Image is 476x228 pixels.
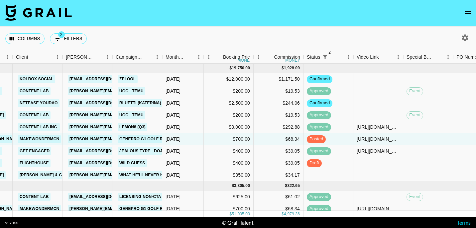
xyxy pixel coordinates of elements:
div: https://www.instagram.com/p/DHT07GCJGTF/ [357,205,400,212]
a: [EMAIL_ADDRESS][DOMAIN_NAME] [68,99,142,107]
div: $292.88 [254,121,303,133]
div: $ [232,183,234,189]
button: Select columns [5,33,45,44]
div: Month Due [162,51,204,64]
button: Sort [143,52,152,62]
div: Aug '25 [166,193,180,200]
span: Event [407,112,423,118]
a: [EMAIL_ADDRESS][DOMAIN_NAME] [68,147,142,155]
button: Menu [53,52,62,62]
span: approved [307,194,331,200]
div: $2,500.00 [204,97,254,109]
div: 322.65 [287,183,300,189]
div: Sep '25 [166,136,180,142]
div: money [238,58,253,62]
span: approved [307,112,331,118]
span: confirmed [307,76,332,82]
div: Booking Price [223,51,252,64]
div: Sep '25 [166,76,180,82]
button: Menu [393,52,403,62]
a: [PERSON_NAME] & Co LLC [18,171,76,179]
div: $200.00 [204,85,254,97]
a: Bluetti (Katerina) [118,99,163,107]
button: Menu [254,52,264,62]
a: What He'll Never Have [PERSON_NAME] [118,171,208,179]
div: $200.00 [204,109,254,121]
a: Flighthouse [18,159,51,167]
div: money [285,58,300,62]
div: $ [282,211,284,217]
div: https://www.tiktok.com/@hunnaxlib/video/7550331737704828215 [357,124,400,130]
span: approved [307,148,331,154]
a: [PERSON_NAME][EMAIL_ADDRESS][DOMAIN_NAME] [68,111,176,119]
a: Content Lab [18,87,51,95]
div: $34.17 [254,169,303,181]
a: [EMAIL_ADDRESS][DOMAIN_NAME] [68,75,142,83]
div: $68.34 [254,203,303,215]
button: Sort [379,52,388,62]
a: [PERSON_NAME][EMAIL_ADDRESS][DOMAIN_NAME] [68,135,176,143]
a: Content Lab Inc. [18,123,60,131]
div: 4,979.36 [284,211,300,217]
div: 2 active filters [320,52,330,62]
div: Sep '25 [166,112,180,118]
div: $400.00 [204,157,254,169]
button: Show filters [320,52,330,62]
div: $68.34 [254,133,303,145]
button: Menu [102,52,112,62]
div: $400.00 [204,145,254,157]
div: 1,928.09 [284,65,300,71]
div: $ [285,183,288,189]
button: Sort [265,52,274,62]
div: © Grail Talent [222,219,254,226]
span: approved [307,124,331,130]
div: [PERSON_NAME] [66,51,93,64]
div: Commission [274,51,300,64]
a: Zelool [118,75,138,83]
a: Jealous Type - Doja Cat [118,147,176,155]
button: Sort [93,52,102,62]
a: makewondermcn [18,135,61,143]
div: Sep '25 [166,88,180,94]
a: [EMAIL_ADDRESS][DOMAIN_NAME] [68,193,142,201]
div: Campaign (Type) [112,51,162,64]
div: Sep '25 [166,148,180,154]
div: Status [307,51,320,64]
a: Licensing Non-CTA [118,193,163,201]
div: $39.05 [254,145,303,157]
button: Sort [434,52,443,62]
div: $3,000.00 [204,121,254,133]
button: Sort [330,52,339,62]
button: Menu [343,52,353,62]
button: Sort [28,52,38,62]
span: approved [307,88,331,94]
a: Content Lab [18,111,51,119]
a: GenePro G1 Golf Rangefinder [118,135,191,143]
div: $ [229,211,232,217]
a: [PERSON_NAME][EMAIL_ADDRESS][PERSON_NAME][DOMAIN_NAME] [68,171,210,179]
a: Get Engaged [18,147,51,155]
div: Video Link [357,51,379,64]
div: 3,305.00 [234,183,250,189]
div: $19.53 [254,85,303,97]
div: $ [229,65,232,71]
a: [PERSON_NAME][EMAIL_ADDRESS][DOMAIN_NAME] [68,123,176,131]
a: GenePro G1 Golf Rangefinder [118,205,191,213]
div: $39.05 [254,157,303,169]
div: Client [13,51,62,64]
button: Menu [194,52,204,62]
a: makewondermcn [18,205,61,213]
div: Sep '25 [166,160,180,166]
span: 2 [58,31,65,38]
a: [PERSON_NAME][EMAIL_ADDRESS][DOMAIN_NAME] [68,205,176,213]
div: 51,005.00 [232,211,250,217]
div: Client [16,51,28,64]
div: Special Booking Type [403,51,453,64]
span: posted [307,136,326,142]
div: Month Due [166,51,184,64]
div: https://www.tiktok.com/@mrnicknovak/video/7546285963664788749 [357,148,400,154]
div: Campaign (Type) [116,51,143,64]
button: open drawer [461,7,475,20]
div: $61.02 [254,191,303,203]
span: confirmed [307,100,332,106]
